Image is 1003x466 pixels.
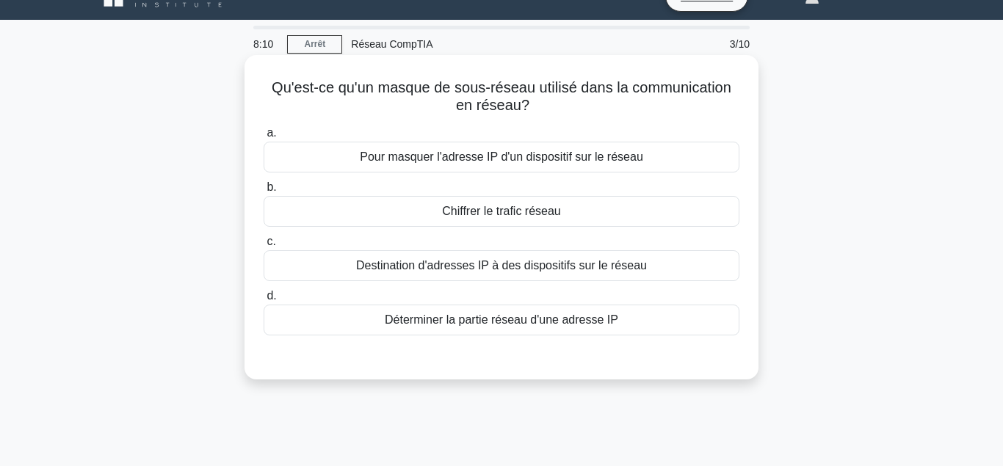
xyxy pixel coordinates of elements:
span: b. [267,181,276,193]
span: c. [267,235,275,247]
a: Arrêt [287,35,342,54]
h5: Qu'est-ce qu'un masque de sous-réseau utilisé dans la communication en réseau? [262,79,741,115]
div: Déterminer la partie réseau d'une adresse IP [264,305,739,335]
span: d. [267,289,276,302]
div: Destination d'adresses IP à des dispositifs sur le réseau [264,250,739,281]
span: a. [267,126,276,139]
div: Réseau CompTIA [342,29,544,59]
div: 3/10 [673,29,758,59]
div: Pour masquer l'adresse IP d'un dispositif sur le réseau [264,142,739,172]
div: 8:10 [245,29,287,59]
div: Chiffrer le trafic réseau [264,196,739,227]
